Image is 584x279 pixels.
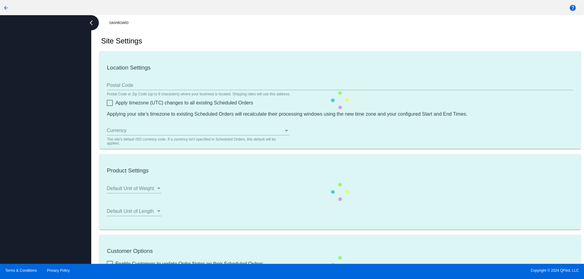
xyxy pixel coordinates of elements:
[5,268,37,273] a: Terms & Conditions
[47,268,70,273] a: Privacy Policy
[109,18,134,28] a: Dashboard
[2,4,10,12] mat-icon: arrow_back
[569,4,576,12] mat-icon: help
[86,18,96,28] i: chevron_left
[101,37,142,45] h2: Site Settings
[297,268,579,273] span: Copyright © 2024 QPilot, LLC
